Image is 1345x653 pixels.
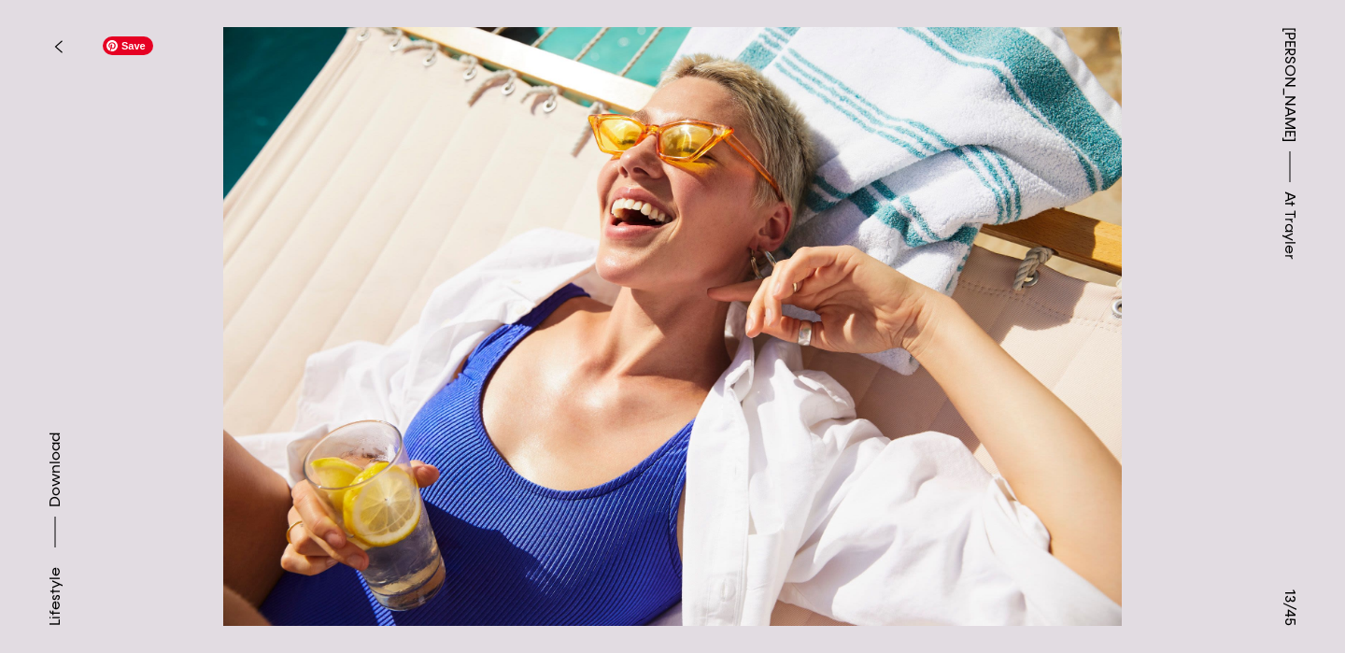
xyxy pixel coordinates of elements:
span: Download [46,433,64,507]
a: [PERSON_NAME] [1279,27,1301,142]
span: Save [103,36,153,55]
button: Download asset [44,433,66,557]
div: Lifestyle [44,567,66,626]
span: At Trayler [1279,192,1301,260]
